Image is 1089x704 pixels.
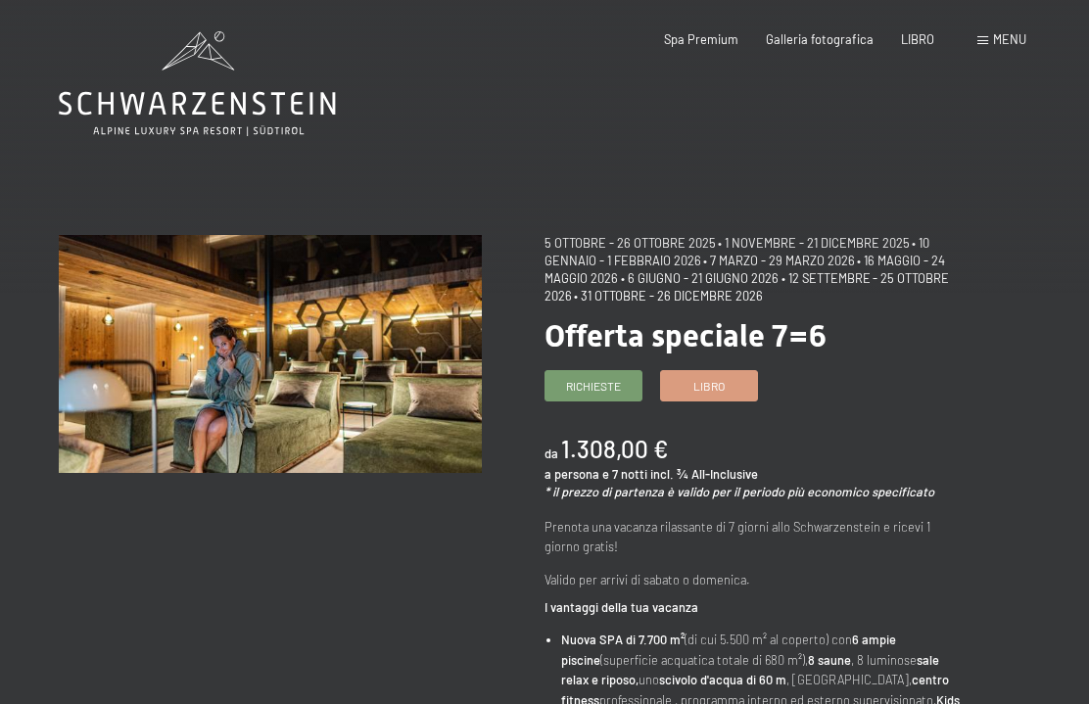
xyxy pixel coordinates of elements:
[561,632,685,647] font: Nuova SPA di 7.700 m²
[659,672,786,687] font: scivolo d'acqua di 60 m
[544,519,930,554] font: Prenota una vacanza rilassante di 7 giorni allo Schwarzenstein e ricevi 1 giorno gratis!
[561,632,896,667] font: 6 ampie piscine
[561,435,668,463] font: 1.308,00 €
[544,288,572,304] font: 2026
[59,235,482,473] img: Offerta speciale 7=6
[766,31,874,47] a: Galleria fotografica
[650,466,758,482] font: incl. ¾ All-Inclusive
[693,379,725,393] font: Libro
[901,31,934,47] a: LIBRO
[574,288,763,304] font: • 31 ottobre - 26 dicembre 2026
[544,446,558,461] font: da
[600,652,808,668] font: (superficie acquatica totale di 680 m²),
[566,379,621,393] font: Richieste
[544,253,945,286] font: • 16 maggio - 24 maggio 2026 • 6 giugno - 21 giugno 2026 • 12 settembre
[661,371,757,400] a: Libro
[544,572,750,587] font: Valido per arrivi di sabato o domenica.
[786,672,912,687] font: , [GEOGRAPHIC_DATA],
[612,466,647,482] font: 7 notti
[993,31,1026,47] font: menu
[544,599,698,615] font: I vantaggi della tua vacanza
[685,632,852,647] font: (di cui 5.500 m² al coperto) con
[703,253,855,268] font: • 7 marzo - 29 marzo 2026
[544,235,929,268] font: • 10 gennaio - 1 febbraio 2026
[544,317,827,354] font: Offerta speciale 7=6
[851,652,917,668] font: , 8 luminose
[544,484,934,499] font: * il prezzo di partenza è valido per il periodo più economico specificato
[639,672,659,687] font: uno
[808,652,851,668] font: 8 saune
[545,371,641,400] a: Richieste
[664,31,738,47] a: Spa Premium
[873,270,949,286] font: - 25 ottobre
[544,235,716,251] font: 5 ottobre - 26 ottobre 2025
[544,466,609,482] font: a persona e
[718,235,910,251] font: • 1 novembre - 21 dicembre 2025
